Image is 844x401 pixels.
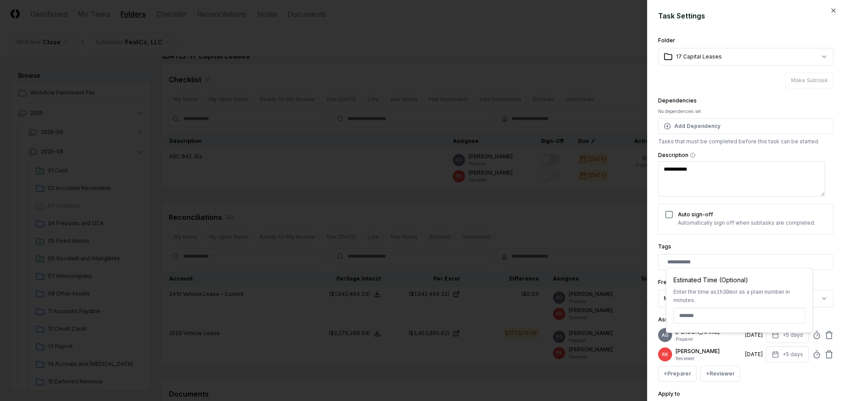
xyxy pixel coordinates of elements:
[658,108,833,115] div: No dependencies set
[673,288,805,304] div: Enter the time as or as a plain number in minutes.
[658,153,833,158] label: Description
[690,153,695,158] button: Description
[678,219,815,227] p: Automatically sign off when subtasks are completed.
[673,275,805,284] div: Estimated Time (Optional)
[766,327,809,343] button: +5 days
[658,138,833,146] p: Tasks that must be completed before this task can be started.
[678,211,713,218] label: Auto sign-off
[658,11,833,21] h2: Task Settings
[717,289,732,295] span: 1h30m
[658,243,671,250] label: Tags
[658,390,680,397] label: Apply to
[658,37,675,44] label: Folder
[676,336,742,343] p: Preparer
[766,346,809,362] button: +5 days
[700,366,740,382] button: +Reviewer
[676,347,742,355] p: [PERSON_NAME]
[745,350,763,358] div: [DATE]
[658,279,686,285] label: Frequency
[662,351,668,358] span: RK
[662,332,669,339] span: AG
[676,355,742,362] p: Reviewer
[745,331,763,339] div: [DATE]
[658,118,833,134] button: Add Dependency
[658,316,686,323] label: Assignees
[658,97,697,104] label: Dependencies
[658,366,697,382] button: +Preparer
